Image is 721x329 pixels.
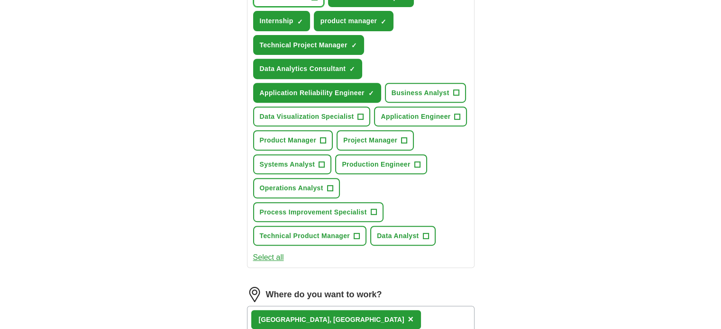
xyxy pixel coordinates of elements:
span: Data Analytics Consultant [260,63,346,74]
div: [GEOGRAPHIC_DATA], [GEOGRAPHIC_DATA] [259,314,404,325]
span: ✓ [381,18,386,26]
button: product manager✓ [314,11,394,31]
span: Operations Analyst [260,183,323,193]
span: Business Analyst [392,88,449,98]
span: Application Reliability Engineer [260,88,365,98]
button: Data Visualization Specialist [253,107,371,126]
span: product manager [320,16,377,26]
span: Technical Product Manager [260,231,350,241]
button: Select all [253,251,284,264]
button: Application Engineer [374,107,467,126]
span: Internship [260,16,293,26]
span: Production Engineer [342,159,410,169]
span: Application Engineer [381,111,450,122]
label: Where do you want to work? [266,288,382,302]
button: Product Manager [253,130,333,150]
button: Technical Project Manager✓ [253,35,364,55]
button: Systems Analyst [253,154,332,174]
span: ✓ [351,42,357,49]
span: ✓ [368,89,374,97]
span: × [408,314,413,324]
span: Systems Analyst [260,159,315,169]
button: Data Analyst [370,226,436,246]
button: Production Engineer [335,154,427,174]
button: Technical Product Manager [253,226,367,246]
button: Operations Analyst [253,178,340,198]
span: ✓ [349,65,355,73]
img: location.png [247,287,262,302]
button: Application Reliability Engineer✓ [253,83,381,103]
button: Internship✓ [253,11,310,31]
button: × [408,312,413,327]
span: Project Manager [343,135,397,145]
span: Technical Project Manager [260,40,347,50]
button: Business Analyst [385,83,466,103]
button: Project Manager [337,130,414,150]
button: Data Analytics Consultant✓ [253,59,363,79]
button: Process Improvement Specialist [253,202,383,222]
span: ✓ [297,18,303,26]
span: Data Visualization Specialist [260,111,354,122]
span: Product Manager [260,135,317,145]
span: Process Improvement Specialist [260,207,367,217]
span: Data Analyst [377,231,419,241]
